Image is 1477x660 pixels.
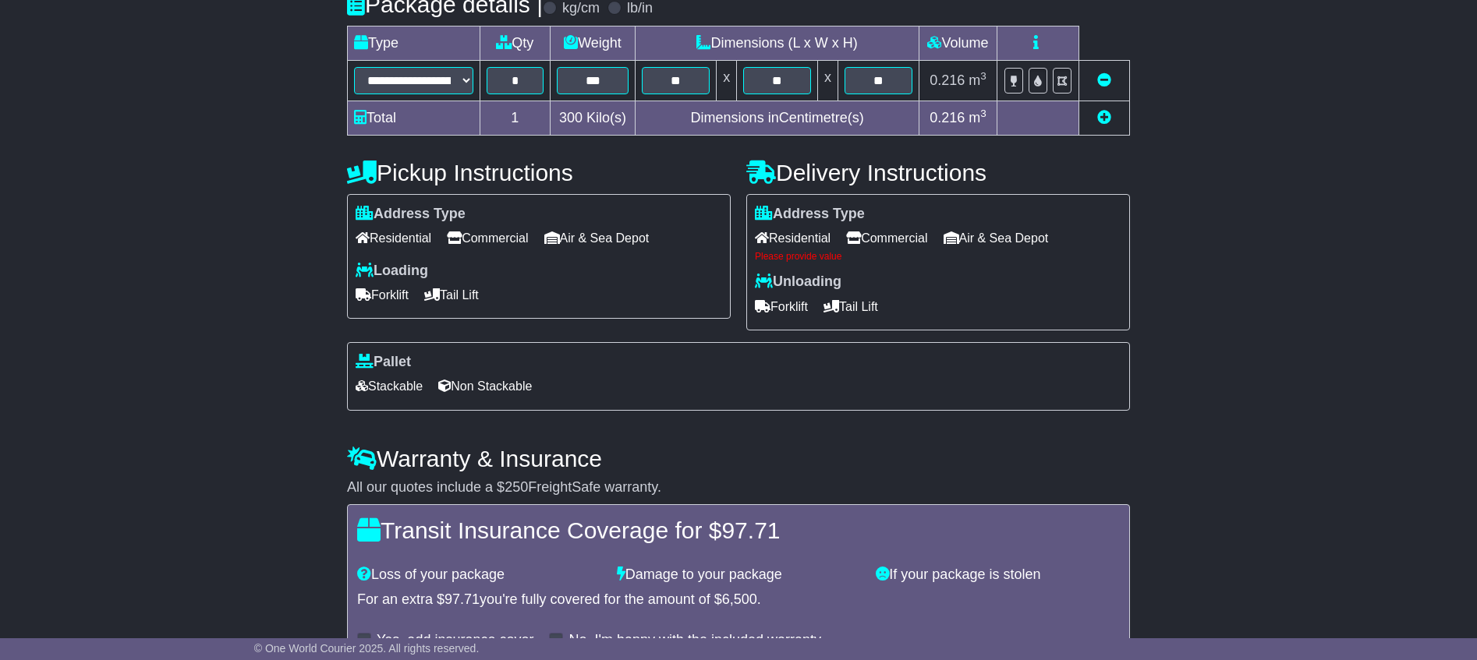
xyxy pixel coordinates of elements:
[480,26,550,60] td: Qty
[348,101,480,135] td: Total
[969,110,986,125] span: m
[357,517,1120,543] h4: Transit Insurance Coverage for $
[930,110,965,125] span: 0.216
[818,60,838,101] td: x
[636,26,919,60] td: Dimensions (L x W x H)
[356,354,411,371] label: Pallet
[505,479,528,495] span: 250
[1097,72,1111,88] a: Remove this item
[377,632,533,649] label: Yes, add insurance cover
[568,632,821,649] label: No, I'm happy with the included warranty
[868,566,1128,584] div: If your package is stolen
[480,101,550,135] td: 1
[254,642,480,655] span: © One World Courier 2025. All rights reserved.
[438,374,532,398] span: Non Stackable
[544,226,650,250] span: Air & Sea Depot
[722,591,757,607] span: 6,500
[559,110,583,125] span: 300
[447,226,528,250] span: Commercial
[357,591,1120,609] div: For an extra $ you're fully covered for the amount of $ .
[755,295,808,319] span: Forklift
[356,206,466,223] label: Address Type
[348,26,480,60] td: Type
[944,226,1049,250] span: Air & Sea Depot
[347,479,1130,496] div: All our quotes include a $ FreightSafe warranty.
[980,70,986,82] sup: 3
[445,591,480,607] span: 97.71
[755,206,865,223] label: Address Type
[347,160,731,185] h4: Pickup Instructions
[969,72,986,88] span: m
[347,446,1130,471] h4: Warranty & Insurance
[356,226,431,250] span: Residential
[356,374,423,398] span: Stackable
[930,72,965,88] span: 0.216
[755,274,841,291] label: Unloading
[424,283,479,307] span: Tail Lift
[356,283,409,307] span: Forklift
[846,226,927,250] span: Commercial
[721,517,780,543] span: 97.71
[755,251,1121,262] div: Please provide value
[980,108,986,119] sup: 3
[609,566,869,584] div: Damage to your package
[356,263,428,280] label: Loading
[550,101,636,135] td: Kilo(s)
[824,295,878,319] span: Tail Lift
[349,566,609,584] div: Loss of your package
[746,160,1130,185] h4: Delivery Instructions
[1097,110,1111,125] a: Add new item
[636,101,919,135] td: Dimensions in Centimetre(s)
[755,226,831,250] span: Residential
[919,26,997,60] td: Volume
[550,26,636,60] td: Weight
[717,60,737,101] td: x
